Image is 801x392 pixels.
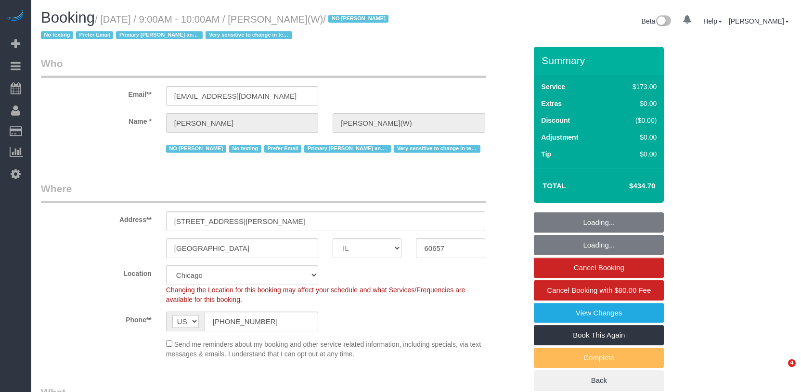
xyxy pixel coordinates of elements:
span: NO [PERSON_NAME] [328,15,388,23]
div: ($0.00) [612,116,657,125]
span: Very sensitive to change in techs [394,145,480,153]
span: Primary [PERSON_NAME] and [PERSON_NAME] [304,145,391,153]
label: Tip [541,149,551,159]
span: NO [PERSON_NAME] [166,145,226,153]
label: Service [541,82,565,91]
small: / [DATE] / 9:00AM - 10:00AM / [PERSON_NAME](W) [41,14,391,41]
span: Changing the Location for this booking may affect your schedule and what Services/Frequencies are... [166,286,465,303]
a: Cancel Booking with $80.00 Fee [534,280,664,301]
div: $173.00 [612,82,657,91]
span: Prefer Email [76,31,113,39]
a: Book This Again [534,325,664,345]
div: $0.00 [612,149,657,159]
a: View Changes [534,303,664,323]
span: Send me reminders about my booking and other service related information, including specials, via... [166,340,481,358]
input: Last Name* [333,113,485,133]
div: $0.00 [612,99,657,108]
a: Cancel Booking [534,258,664,278]
input: Zip Code** [416,238,485,258]
legend: Who [41,56,486,78]
input: First Name** [166,113,318,133]
span: No texting [41,31,73,39]
span: Very sensitive to change in techs [206,31,292,39]
label: Discount [541,116,570,125]
span: No texting [229,145,261,153]
iframe: Intercom live chat [768,359,791,382]
a: Help [703,17,722,25]
label: Extras [541,99,562,108]
span: Cancel Booking with $80.00 Fee [547,286,651,294]
span: 4 [788,359,796,367]
label: Name * [34,113,159,126]
label: Adjustment [541,132,578,142]
label: Location [34,265,159,278]
legend: Where [41,182,486,203]
span: Booking [41,9,95,26]
span: Prefer Email [264,145,301,153]
a: Beta [642,17,672,25]
a: Back [534,370,664,391]
div: $0.00 [612,132,657,142]
h3: Summary [542,55,659,66]
img: New interface [655,15,671,28]
h4: $434.70 [600,182,655,190]
span: Primary [PERSON_NAME] and [PERSON_NAME] [116,31,203,39]
img: Automaid Logo [6,10,25,23]
strong: Total [543,182,566,190]
a: [PERSON_NAME] [729,17,789,25]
